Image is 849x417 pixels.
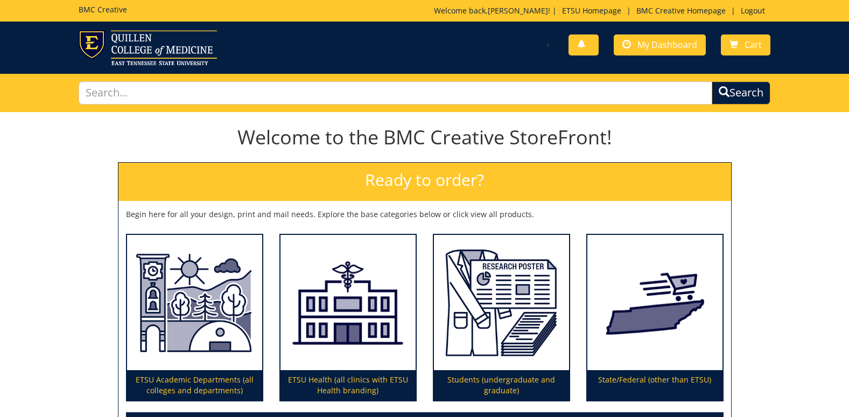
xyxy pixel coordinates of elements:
p: ETSU Academic Departments (all colleges and departments) [127,370,262,400]
h2: Ready to order? [118,163,731,201]
a: State/Federal (other than ETSU) [587,235,722,401]
p: State/Federal (other than ETSU) [587,370,722,400]
a: My Dashboard [614,34,706,55]
p: Begin here for all your design, print and mail needs. Explore the base categories below or click ... [126,209,724,220]
p: Students (undergraduate and graduate) [434,370,569,400]
button: Search [712,81,770,105]
img: State/Federal (other than ETSU) [587,235,722,371]
h1: Welcome to the BMC Creative StoreFront! [118,127,732,148]
a: ETSU Health (all clinics with ETSU Health branding) [280,235,416,401]
p: ETSU Health (all clinics with ETSU Health branding) [280,370,416,400]
img: ETSU Academic Departments (all colleges and departments) [127,235,262,371]
a: Logout [735,5,770,16]
span: My Dashboard [637,39,697,51]
a: ETSU Homepage [557,5,627,16]
input: Search... [79,81,712,105]
img: ETSU logo [79,30,217,65]
a: Cart [721,34,770,55]
a: BMC Creative Homepage [631,5,731,16]
a: [PERSON_NAME] [488,5,548,16]
a: ETSU Academic Departments (all colleges and departments) [127,235,262,401]
a: Students (undergraduate and graduate) [434,235,569,401]
p: Welcome back, ! | | | [434,5,770,16]
span: Cart [745,39,762,51]
img: ETSU Health (all clinics with ETSU Health branding) [280,235,416,371]
h5: BMC Creative [79,5,127,13]
img: Students (undergraduate and graduate) [434,235,569,371]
